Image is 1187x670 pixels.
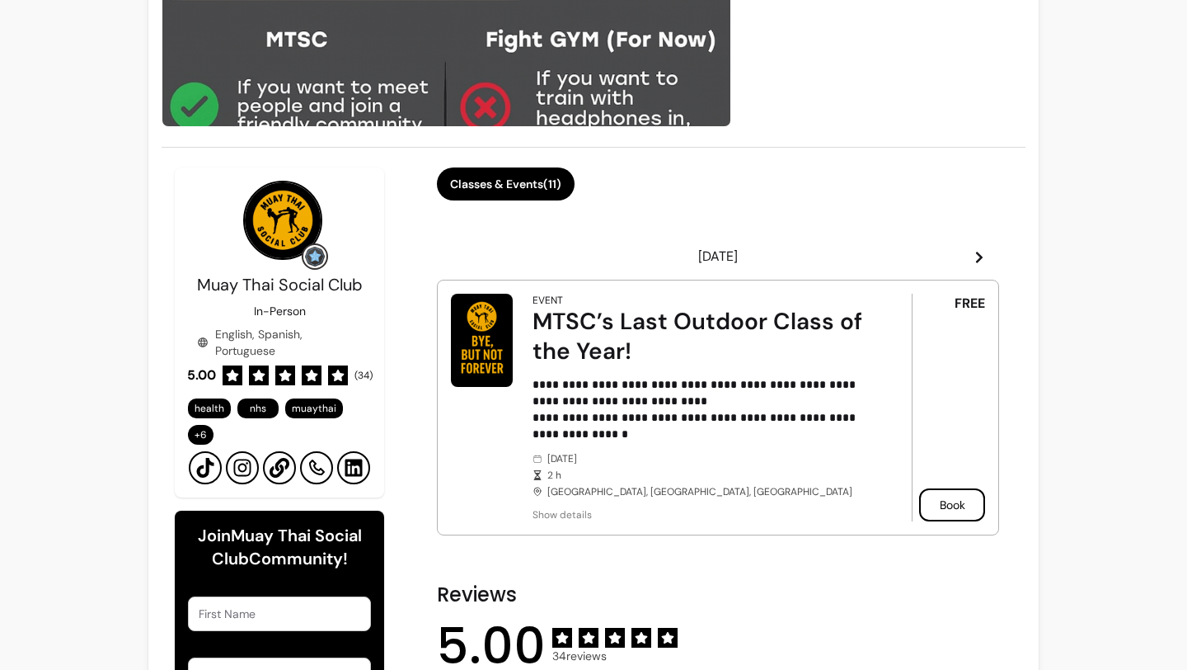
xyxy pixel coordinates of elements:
button: Classes & Events(11) [437,167,575,201]
span: 5.00 [187,366,216,385]
button: Book [919,488,985,521]
div: English, Spanish, Portuguese [197,326,362,359]
div: Event [533,294,563,307]
span: FREE [955,294,985,314]
input: First Name [199,606,360,622]
span: muaythai [292,402,336,415]
img: Provider image [243,181,322,260]
p: In-Person [254,303,306,319]
span: 34 reviews [552,648,678,664]
img: Grow [305,247,325,267]
img: MTSC’s Last Outdoor Class of the Year! [451,294,513,387]
h6: Join Muay Thai Social Club Community! [188,524,371,570]
span: Show details [533,508,866,521]
span: 2 h [547,469,866,482]
span: nhs [250,402,266,415]
span: + 6 [191,428,210,441]
span: health [195,402,224,415]
div: MTSC’s Last Outdoor Class of the Year! [533,307,866,366]
div: [DATE] [GEOGRAPHIC_DATA], [GEOGRAPHIC_DATA], [GEOGRAPHIC_DATA] [533,452,866,498]
span: ( 34 ) [354,369,373,382]
h2: Reviews [437,582,999,608]
header: [DATE] [437,240,999,273]
span: Muay Thai Social Club [197,274,363,295]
